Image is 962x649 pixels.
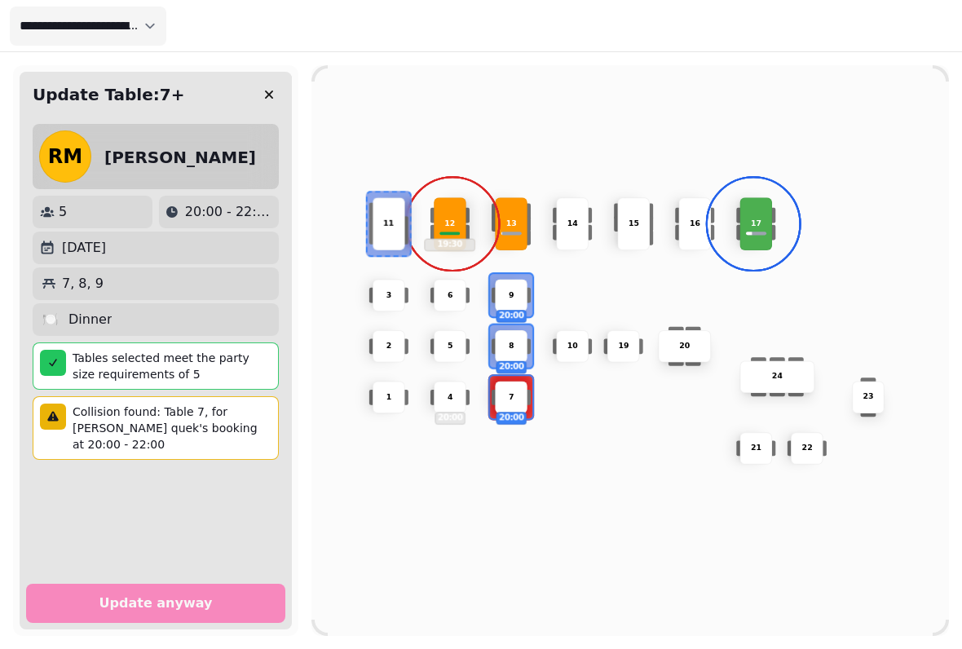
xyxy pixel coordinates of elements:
p: 20:00 - 22:00 [185,202,272,222]
p: 19:30 [426,240,474,250]
p: [DATE] [62,238,106,258]
p: Update Booking Table [501,16,643,36]
button: Update anyway [26,584,285,623]
p: 17 [751,219,761,230]
p: Dinner [68,310,112,329]
p: 🍽️ [42,310,59,329]
p: 21 [751,443,761,454]
p: 22 [801,443,812,454]
p: 7, 8, 9 [62,274,104,294]
p: 24 [772,371,783,382]
p: 14 [567,219,578,230]
p: Collision found: Table 7, for [PERSON_NAME] quek's booking at 20:00 - 22:00 [73,404,271,453]
p: 12 [444,219,455,230]
p: 19 [618,341,629,352]
p: 20:00 [496,362,525,373]
h2: [PERSON_NAME] [104,146,256,169]
p: 23 [863,391,873,403]
h2: Update Table: 7+ [33,83,184,106]
p: 11 [383,219,394,230]
p: 9 [509,289,514,301]
p: 20:00 [435,413,464,423]
p: 8 [509,341,514,352]
p: 3 [386,289,392,301]
p: 20:00 [496,311,525,321]
p: 2 [386,341,392,352]
p: 13 [505,219,516,230]
span: RM [48,147,82,166]
p: 20 [679,341,690,352]
p: Update anyway [99,597,213,610]
p: 15 [629,219,639,230]
p: 6 [448,289,453,301]
p: Tables selected meet the party size requirements of 5 [73,350,271,382]
p: 4 [448,391,453,403]
p: 5 [59,202,67,222]
p: 7 [509,391,514,403]
p: 16 [690,219,700,230]
p: 5 [448,341,453,352]
p: 10 [567,341,578,352]
p: 1 [386,391,392,403]
p: 20:00 [496,413,525,423]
